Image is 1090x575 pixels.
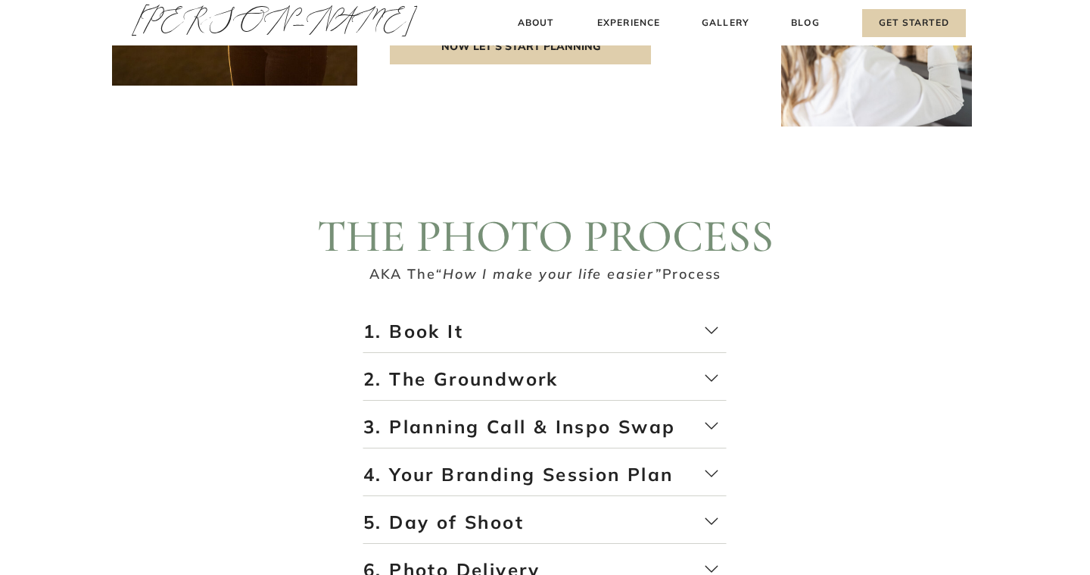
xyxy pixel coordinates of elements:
a: Get Started [862,9,966,37]
h2: THE PHOTO PROCESS [314,214,777,261]
a: Experience [595,15,662,31]
p: 1. Book It [363,319,727,354]
a: Blog [788,15,823,31]
p: AKA The Process [366,264,725,289]
a: Gallery [700,15,751,31]
a: NOW LET’S START PLANNING [390,30,651,64]
a: About [513,15,558,31]
p: 2. The Groundwork [363,367,727,402]
i: “How I make your life easier” [435,265,662,283]
p: 3. Planning Call & Inspo Swap [363,414,727,449]
p: 5. Day of Shoot [363,510,727,545]
p: 4. Your Branding Session Plan [363,462,727,497]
